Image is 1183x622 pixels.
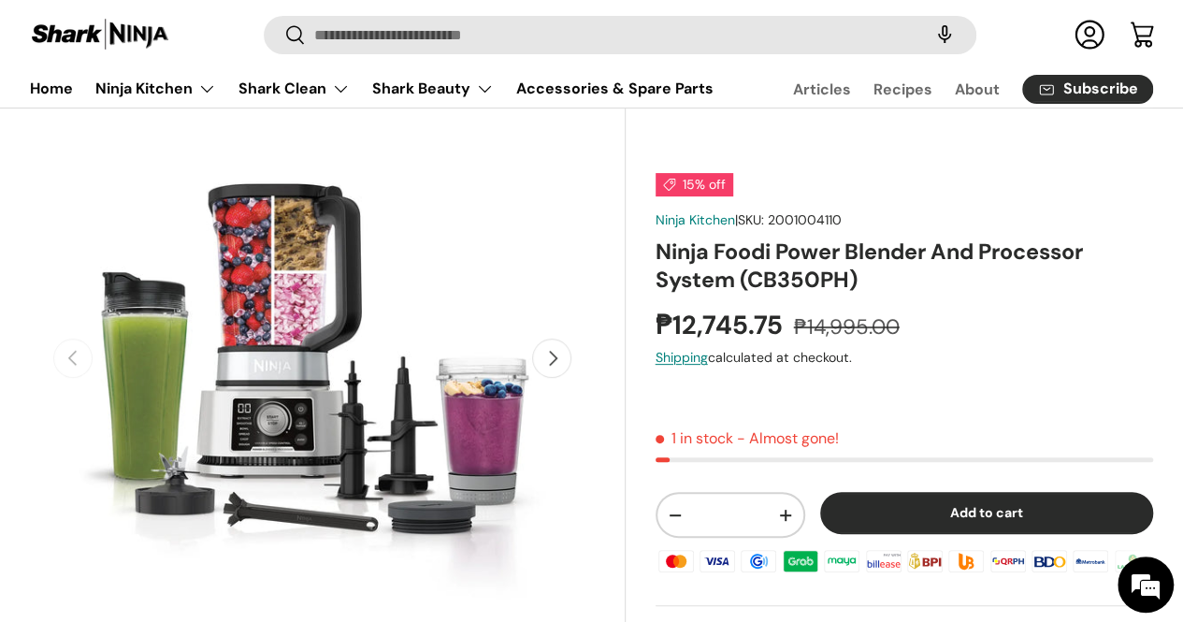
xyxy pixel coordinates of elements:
[955,71,1000,108] a: About
[748,70,1153,108] nav: Secondary
[1063,82,1138,97] span: Subscribe
[30,17,170,53] img: Shark Ninja Philippines
[1112,547,1153,575] img: landbank
[988,547,1029,575] img: qrph
[904,547,945,575] img: bpi
[656,211,735,228] a: Ninja Kitchen
[915,15,974,56] speech-search-button: Search by voice
[945,547,987,575] img: ubp
[738,547,779,575] img: gcash
[656,173,733,196] span: 15% off
[30,70,73,107] a: Home
[656,308,787,342] strong: ₱12,745.75
[361,70,505,108] summary: Shark Beauty
[820,493,1153,535] button: Add to cart
[794,313,900,340] s: ₱14,995.00
[656,349,1153,369] div: calculated at checkout.
[516,70,714,107] a: Accessories & Spare Parts
[656,547,697,575] img: master
[735,211,842,228] span: |
[30,70,714,108] nav: Primary
[821,547,862,575] img: maya
[656,238,1153,295] h1: Ninja Foodi Power Blender And Processor System (CB350PH)
[738,211,764,228] span: SKU:
[227,70,361,108] summary: Shark Clean
[873,71,932,108] a: Recipes
[768,211,842,228] span: 2001004110
[793,71,851,108] a: Articles
[1070,547,1111,575] img: metrobank
[84,70,227,108] summary: Ninja Kitchen
[862,547,903,575] img: billease
[697,547,738,575] img: visa
[1029,547,1070,575] img: bdo
[737,429,839,449] p: - Almost gone!
[656,350,708,367] a: Shipping
[1022,75,1153,104] a: Subscribe
[656,429,733,449] span: 1 in stock
[780,547,821,575] img: grabpay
